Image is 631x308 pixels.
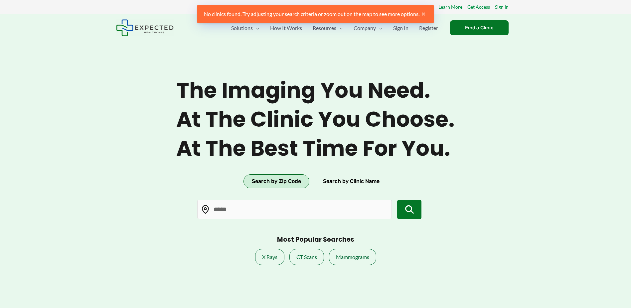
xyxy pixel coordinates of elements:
img: Location pin [201,205,210,214]
span: How It Works [270,16,302,40]
span: Sign In [393,16,408,40]
span: Solutions [231,16,253,40]
strong: Providers, Clinics, and Staff: [375,4,433,10]
span: Menu Toggle [376,16,383,40]
button: Close [419,11,427,17]
span: At the best time for you. [176,136,455,161]
a: Sign In [388,16,414,40]
a: Sign In [495,3,509,11]
a: Register [414,16,443,40]
a: Find a Clinic [450,20,509,35]
span: Menu Toggle [336,16,343,40]
span: Resources [313,16,336,40]
a: ResourcesMenu Toggle [307,16,348,40]
a: How It Works [265,16,307,40]
a: Get Access [467,3,490,11]
a: SolutionsMenu Toggle [226,16,265,40]
a: Mammograms [329,249,376,265]
button: Search by Clinic Name [315,174,388,188]
nav: Primary Site Navigation [226,16,443,40]
span: At the clinic you choose. [176,107,455,132]
span: Menu Toggle [253,16,259,40]
a: Learn More [438,3,462,11]
span: Register [419,16,438,40]
button: Search by Zip Code [243,174,309,188]
a: CT Scans [289,249,324,265]
a: X Rays [255,249,284,265]
div: No clinics found. Try adjusting your search criteria or zoom out on the map to see more options. [197,5,434,23]
img: Expected Healthcare Logo - side, dark font, small [116,19,174,36]
span: Company [354,16,376,40]
a: CompanyMenu Toggle [348,16,388,40]
h3: Most Popular Searches [277,236,354,244]
span: The imaging you need. [176,78,455,103]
